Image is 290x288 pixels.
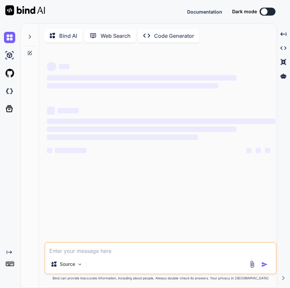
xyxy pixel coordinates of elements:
img: githubLight [4,68,15,79]
span: ‌ [256,148,261,153]
img: ai-studio [4,50,15,61]
span: ‌ [265,148,270,153]
span: Documentation [187,9,222,15]
img: darkCloudIdeIcon [4,86,15,97]
span: ‌ [246,148,252,153]
p: Web Search [101,32,131,40]
span: ‌ [47,127,236,132]
img: attachment [248,260,256,268]
img: Pick Models [77,261,83,267]
span: ‌ [55,148,87,153]
span: ‌ [47,83,218,88]
p: Source [60,261,75,267]
span: ‌ [47,148,52,153]
p: Bind AI [59,32,77,40]
img: Bind AI [5,5,45,15]
span: ‌ [47,119,275,124]
img: icon [261,261,268,268]
img: chat [4,32,15,43]
p: Code Generator [154,32,194,40]
button: Documentation [187,8,222,15]
span: ‌ [58,108,79,113]
span: ‌ [47,75,236,81]
span: ‌ [47,107,55,115]
span: ‌ [47,135,198,140]
span: ‌ [59,64,69,69]
span: Dark mode [232,8,257,15]
span: ‌ [47,62,56,71]
p: Bind can provide inaccurate information, including about people. Always double-check its answers.... [44,276,277,281]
